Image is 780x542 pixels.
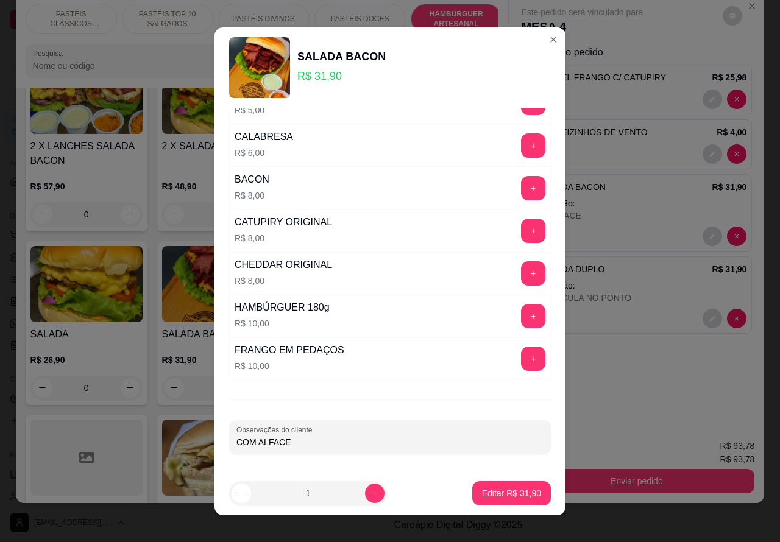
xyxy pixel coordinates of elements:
button: increase-product-quantity [365,484,385,503]
button: add [521,304,545,328]
button: add [521,347,545,371]
button: Close [544,30,563,49]
button: Editar R$ 31,90 [472,481,551,505]
button: add [521,176,545,200]
div: CATUPIRY ORIGINAL [235,215,332,230]
p: R$ 6,00 [235,147,293,159]
input: Observações do cliente [236,436,544,448]
p: R$ 8,00 [235,275,332,287]
p: R$ 31,90 [297,68,386,85]
div: FRANGO EM PEDAÇOS [235,343,344,357]
p: R$ 5,00 [235,104,289,116]
img: product-image [229,37,290,98]
button: add [521,219,545,243]
label: Observações do cliente [236,424,316,435]
div: HAMBÚRGUER 180g [235,300,330,315]
button: decrease-product-quantity [232,484,251,503]
p: R$ 8,00 [235,189,269,202]
div: CHEDDAR ORIGINAL [235,258,332,272]
div: SALADA BACON [297,48,386,65]
p: R$ 8,00 [235,232,332,244]
div: BACON [235,172,269,187]
button: add [521,261,545,286]
div: CALABRESA [235,130,293,144]
p: R$ 10,00 [235,317,330,329]
p: Editar R$ 31,90 [482,487,541,499]
p: R$ 10,00 [235,360,344,372]
button: add [521,133,545,158]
